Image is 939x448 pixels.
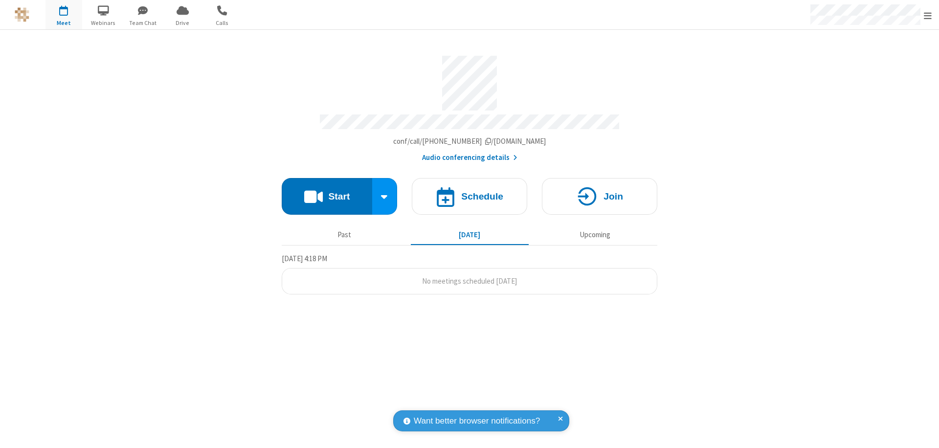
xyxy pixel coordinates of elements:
[393,136,546,146] span: Copy my meeting room link
[282,253,657,295] section: Today's Meetings
[85,19,122,27] span: Webinars
[282,178,372,215] button: Start
[204,19,241,27] span: Calls
[422,152,517,163] button: Audio conferencing details
[536,225,654,244] button: Upcoming
[461,192,503,201] h4: Schedule
[45,19,82,27] span: Meet
[915,423,932,441] iframe: Chat
[164,19,201,27] span: Drive
[125,19,161,27] span: Team Chat
[286,225,403,244] button: Past
[411,225,529,244] button: [DATE]
[328,192,350,201] h4: Start
[414,415,540,427] span: Want better browser notifications?
[604,192,623,201] h4: Join
[412,178,527,215] button: Schedule
[393,136,546,147] button: Copy my meeting room linkCopy my meeting room link
[282,48,657,163] section: Account details
[15,7,29,22] img: QA Selenium DO NOT DELETE OR CHANGE
[422,276,517,286] span: No meetings scheduled [DATE]
[372,178,398,215] div: Start conference options
[282,254,327,263] span: [DATE] 4:18 PM
[542,178,657,215] button: Join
